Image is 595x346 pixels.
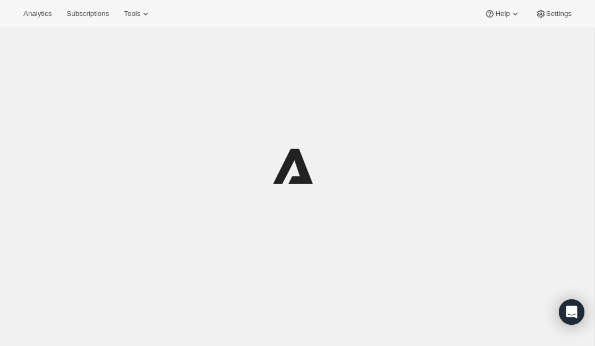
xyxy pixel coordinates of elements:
button: Tools [117,6,157,21]
span: Tools [124,10,140,18]
span: Help [495,10,509,18]
div: Open Intercom Messenger [559,299,584,325]
button: Settings [529,6,578,21]
button: Help [478,6,526,21]
button: Subscriptions [60,6,115,21]
span: Analytics [23,10,52,18]
span: Subscriptions [66,10,109,18]
span: Settings [546,10,572,18]
button: Analytics [17,6,58,21]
